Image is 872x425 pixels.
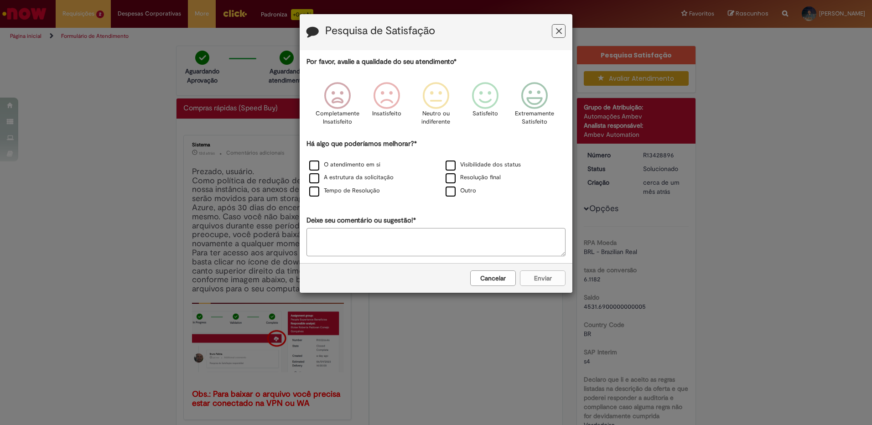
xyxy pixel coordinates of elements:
div: Insatisfeito [363,75,410,138]
label: Visibilidade dos status [446,161,521,169]
p: Satisfeito [472,109,498,118]
div: Extremamente Satisfeito [511,75,558,138]
div: Há algo que poderíamos melhorar?* [306,139,566,198]
label: Por favor, avalie a qualidade do seu atendimento* [306,57,457,67]
p: Insatisfeito [372,109,401,118]
button: Cancelar [470,270,516,286]
label: Resolução final [446,173,501,182]
div: Satisfeito [462,75,509,138]
div: Neutro ou indiferente [413,75,459,138]
p: Neutro ou indiferente [420,109,452,126]
div: Completamente Insatisfeito [314,75,360,138]
p: Extremamente Satisfeito [515,109,554,126]
label: A estrutura da solicitação [309,173,394,182]
label: Outro [446,187,476,195]
label: Tempo de Resolução [309,187,380,195]
p: Completamente Insatisfeito [316,109,359,126]
label: O atendimento em si [309,161,380,169]
label: Pesquisa de Satisfação [325,25,435,37]
label: Deixe seu comentário ou sugestão!* [306,216,416,225]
